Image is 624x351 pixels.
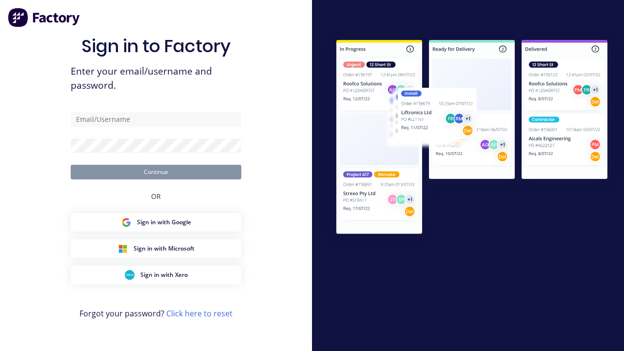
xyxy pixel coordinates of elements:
div: OR [151,179,161,213]
a: Click here to reset [166,308,233,319]
img: Sign in [320,25,624,252]
input: Email/Username [71,112,241,127]
button: Google Sign inSign in with Google [71,213,241,232]
span: Sign in with Google [137,218,191,227]
span: Enter your email/username and password. [71,64,241,93]
img: Microsoft Sign in [118,244,128,253]
img: Factory [8,8,81,27]
img: Google Sign in [121,217,131,227]
span: Sign in with Xero [140,271,188,279]
button: Continue [71,165,241,179]
span: Sign in with Microsoft [134,244,195,253]
button: Xero Sign inSign in with Xero [71,266,241,284]
img: Xero Sign in [125,270,135,280]
span: Forgot your password? [79,308,233,319]
button: Microsoft Sign inSign in with Microsoft [71,239,241,258]
h1: Sign in to Factory [81,36,231,57]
